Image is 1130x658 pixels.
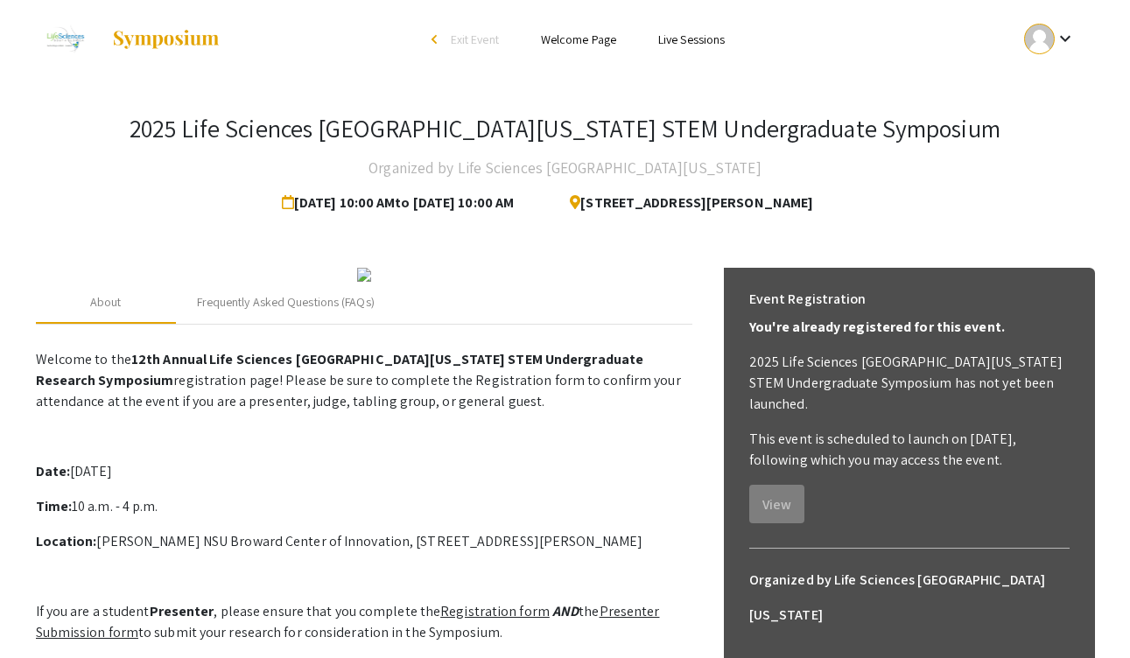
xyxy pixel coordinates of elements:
[282,185,521,220] span: [DATE] 10:00 AM to [DATE] 10:00 AM
[556,185,813,220] span: [STREET_ADDRESS][PERSON_NAME]
[749,563,1070,633] h6: Organized by Life Sciences [GEOGRAPHIC_DATA][US_STATE]
[749,485,804,523] button: View
[368,150,761,185] h4: Organized by Life Sciences [GEOGRAPHIC_DATA][US_STATE]
[1055,28,1076,49] mat-icon: Expand account dropdown
[36,531,692,552] p: [PERSON_NAME] NSU Broward Center of Innovation, [STREET_ADDRESS][PERSON_NAME]
[90,293,122,311] div: About
[36,497,73,515] strong: Time:
[36,349,692,412] p: Welcome to the registration page! Please be sure to complete the Registration form to confirm you...
[36,462,71,480] strong: Date:
[36,17,221,61] a: 2025 Life Sciences South Florida STEM Undergraduate Symposium
[357,268,371,282] img: 32153a09-f8cb-4114-bf27-cfb6bc84fc69.png
[36,532,97,550] strong: Location:
[36,17,95,61] img: 2025 Life Sciences South Florida STEM Undergraduate Symposium
[749,429,1070,471] p: This event is scheduled to launch on [DATE], following which you may access the event.
[130,114,1000,143] h3: 2025 Life Sciences [GEOGRAPHIC_DATA][US_STATE] STEM Undergraduate Symposium
[1006,19,1094,59] button: Expand account dropdown
[440,602,550,620] u: Registration form
[13,579,74,645] iframe: Chat
[541,31,616,47] a: Welcome Page
[197,293,375,311] div: Frequently Asked Questions (FAQs)
[749,317,1070,338] p: You're already registered for this event.
[749,282,867,317] h6: Event Registration
[749,352,1070,415] p: 2025 Life Sciences [GEOGRAPHIC_DATA][US_STATE] STEM Undergraduate Symposium has not yet been laun...
[111,29,221,50] img: Symposium by ForagerOne
[432,34,442,45] div: arrow_back_ios
[150,602,214,620] strong: Presenter
[658,31,725,47] a: Live Sessions
[36,496,692,517] p: 10 a.m. - 4 p.m.
[552,602,579,620] em: AND
[36,601,692,643] p: If you are a student , please ensure that you complete the the to submit your research for consid...
[36,350,644,389] strong: 12th Annual Life Sciences [GEOGRAPHIC_DATA][US_STATE] STEM Undergraduate Research Symposium
[36,461,692,482] p: [DATE]
[451,31,499,47] span: Exit Event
